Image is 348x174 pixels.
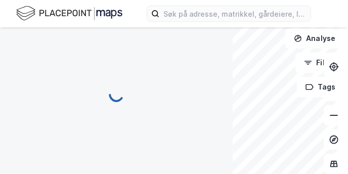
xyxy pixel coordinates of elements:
[295,53,344,73] button: Filter
[297,125,348,174] div: Kontrollprogram for chat
[285,28,344,49] button: Analyse
[159,6,311,21] input: Søk på adresse, matrikkel, gårdeiere, leietakere eller personer
[297,125,348,174] iframe: Chat Widget
[16,5,122,22] img: logo.f888ab2527a4732fd821a326f86c7f29.svg
[108,86,124,103] img: spinner.a6d8c91a73a9ac5275cf975e30b51cfb.svg
[297,77,344,97] button: Tags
